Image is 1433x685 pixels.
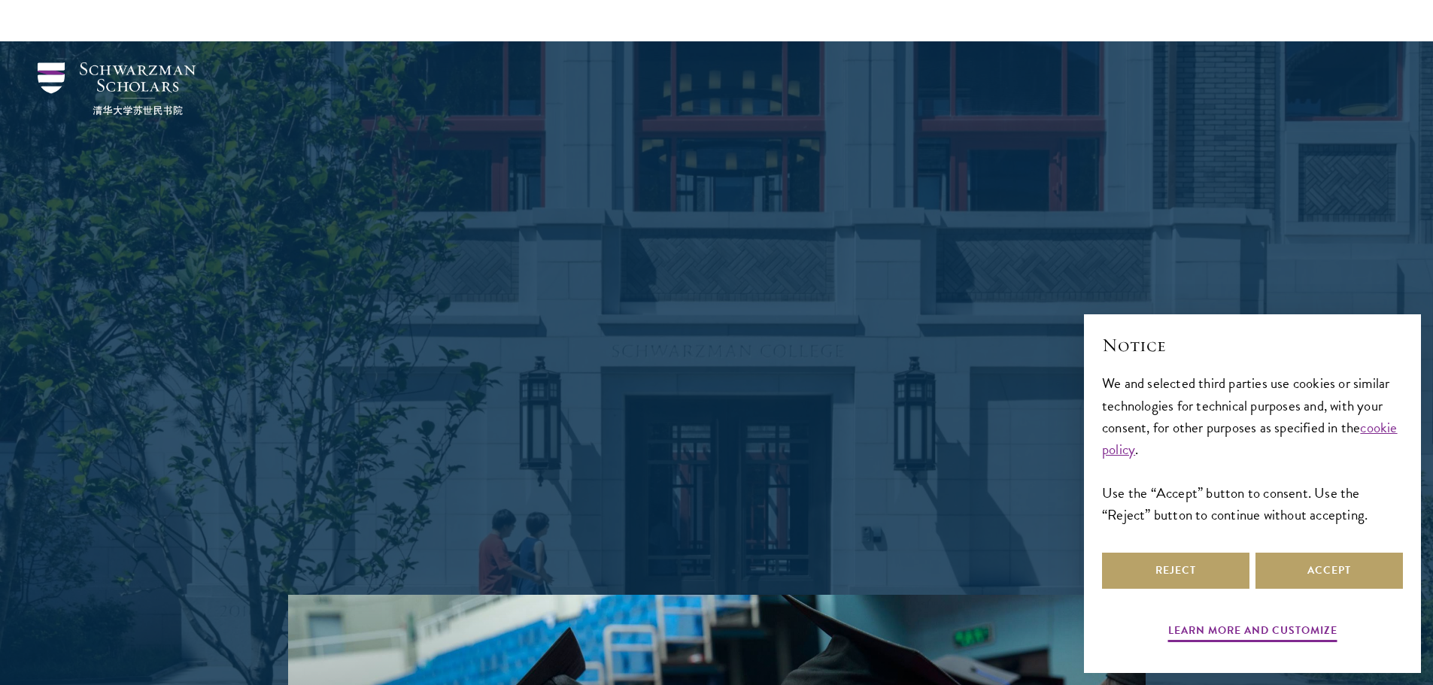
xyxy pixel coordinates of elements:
button: Learn more and customize [1168,621,1337,644]
a: cookie policy [1102,417,1398,460]
div: We and selected third parties use cookies or similar technologies for technical purposes and, wit... [1102,372,1403,525]
h2: Notice [1102,332,1403,358]
button: Accept [1255,553,1403,589]
img: Schwarzman Scholars [38,62,196,115]
button: Reject [1102,553,1249,589]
